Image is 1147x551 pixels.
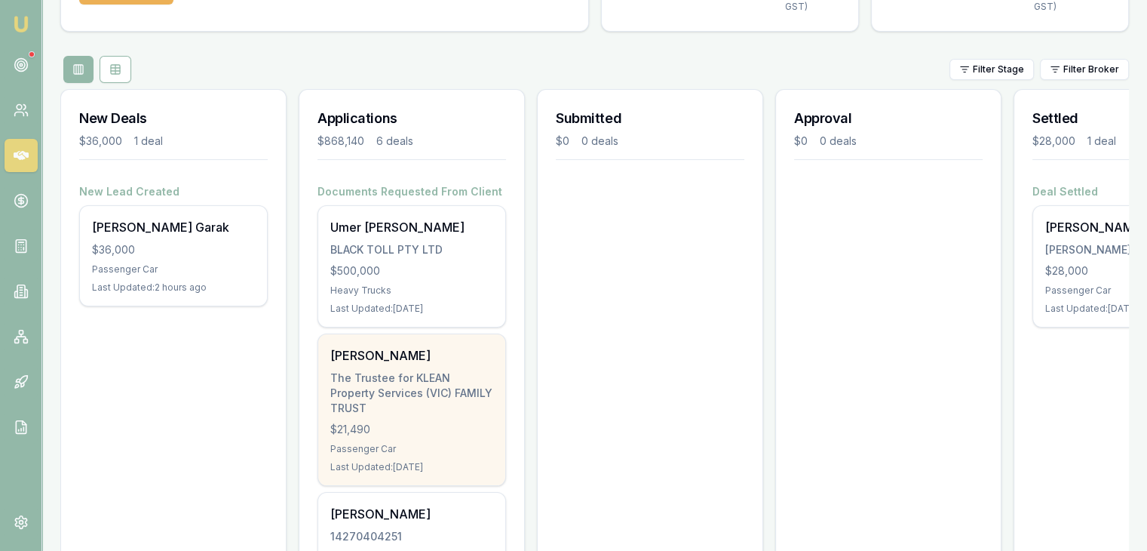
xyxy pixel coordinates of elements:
[1087,134,1116,149] div: 1 deal
[820,134,857,149] div: 0 deals
[330,218,493,236] div: Umer [PERSON_NAME]
[330,422,493,437] div: $21,490
[79,134,122,149] div: $36,000
[330,505,493,523] div: [PERSON_NAME]
[92,263,255,275] div: Passenger Car
[581,134,618,149] div: 0 deals
[556,134,569,149] div: $0
[317,134,364,149] div: $868,140
[134,134,163,149] div: 1 deal
[556,108,744,129] h3: Submitted
[79,184,268,199] h4: New Lead Created
[1040,59,1129,80] button: Filter Broker
[330,263,493,279] div: $500,000
[12,15,30,33] img: emu-icon-u.png
[376,134,413,149] div: 6 deals
[794,108,983,129] h3: Approval
[330,371,493,416] div: The Trustee for KLEAN Property Services (VIC) FAMILY TRUST
[1032,134,1075,149] div: $28,000
[949,59,1034,80] button: Filter Stage
[317,184,506,199] h4: Documents Requested From Client
[330,529,493,544] div: 14270404251
[973,63,1024,75] span: Filter Stage
[92,218,255,236] div: [PERSON_NAME] Garak
[330,443,493,455] div: Passenger Car
[330,285,493,297] div: Heavy Trucks
[92,282,255,294] div: Last Updated: 2 hours ago
[317,108,506,129] h3: Applications
[330,242,493,257] div: BLACK TOLL PTY LTD
[330,346,493,365] div: [PERSON_NAME]
[79,108,268,129] h3: New Deals
[330,303,493,315] div: Last Updated: [DATE]
[330,461,493,473] div: Last Updated: [DATE]
[794,134,808,149] div: $0
[92,242,255,257] div: $36,000
[1063,63,1119,75] span: Filter Broker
